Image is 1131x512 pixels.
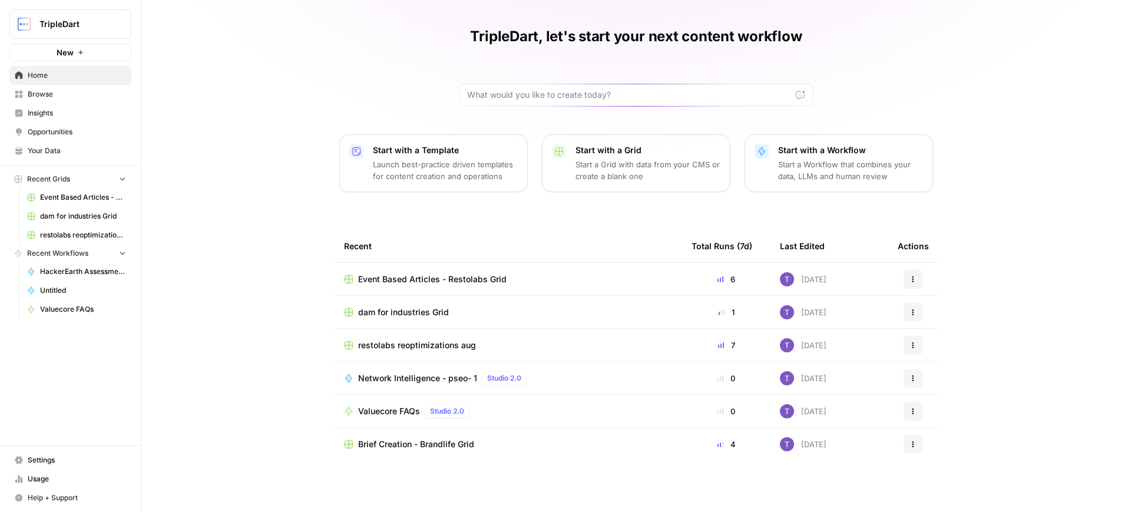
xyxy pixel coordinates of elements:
[344,404,673,418] a: Valuecore FAQsStudio 2.0
[692,372,761,384] div: 0
[40,230,126,240] span: restolabs reoptimizations aug
[22,207,131,226] a: dam for industries Grid
[22,262,131,281] a: HackerEarth Assessment Test | Final
[22,300,131,319] a: Valuecore FAQs
[9,245,131,262] button: Recent Workflows
[22,226,131,245] a: restolabs reoptimizations aug
[9,123,131,141] a: Opportunities
[9,170,131,188] button: Recent Grids
[344,339,673,351] a: restolabs reoptimizations aug
[542,134,730,192] button: Start with a GridStart a Grid with data from your CMS or create a blank one
[9,488,131,507] button: Help + Support
[467,89,791,101] input: What would you like to create today?
[358,438,474,450] span: Brief Creation - Brandlife Grid
[39,18,111,30] span: TripleDart
[27,248,88,259] span: Recent Workflows
[780,338,826,352] div: [DATE]
[27,174,70,184] span: Recent Grids
[778,144,923,156] p: Start with a Workflow
[9,9,131,39] button: Workspace: TripleDart
[40,192,126,203] span: Event Based Articles - Restolabs Grid
[40,266,126,277] span: HackerEarth Assessment Test | Final
[22,281,131,300] a: Untitled
[692,438,761,450] div: 4
[358,306,449,318] span: dam for industries Grid
[470,27,802,46] h1: TripleDart, let's start your next content workflow
[780,404,826,418] div: [DATE]
[28,127,126,137] span: Opportunities
[780,305,826,319] div: [DATE]
[430,406,464,417] span: Studio 2.0
[576,158,720,182] p: Start a Grid with data from your CMS or create a blank one
[28,146,126,156] span: Your Data
[344,306,673,318] a: dam for industries Grid
[692,273,761,285] div: 6
[40,211,126,222] span: dam for industries Grid
[780,437,794,451] img: ogabi26qpshj0n8lpzr7tvse760o
[9,85,131,104] a: Browse
[780,338,794,352] img: ogabi26qpshj0n8lpzr7tvse760o
[780,371,794,385] img: ogabi26qpshj0n8lpzr7tvse760o
[14,14,35,35] img: TripleDart Logo
[692,339,761,351] div: 7
[780,404,794,418] img: ogabi26qpshj0n8lpzr7tvse760o
[344,371,673,385] a: Network Intelligence - pseo- 1Studio 2.0
[780,437,826,451] div: [DATE]
[358,372,477,384] span: Network Intelligence - pseo- 1
[9,451,131,470] a: Settings
[344,230,673,262] div: Recent
[373,144,518,156] p: Start with a Template
[898,230,929,262] div: Actions
[57,47,74,58] span: New
[28,455,126,465] span: Settings
[780,371,826,385] div: [DATE]
[780,305,794,319] img: ogabi26qpshj0n8lpzr7tvse760o
[9,104,131,123] a: Insights
[9,141,131,160] a: Your Data
[339,134,528,192] button: Start with a TemplateLaunch best-practice driven templates for content creation and operations
[487,373,521,384] span: Studio 2.0
[28,70,126,81] span: Home
[576,144,720,156] p: Start with a Grid
[780,272,826,286] div: [DATE]
[28,493,126,503] span: Help + Support
[344,273,673,285] a: Event Based Articles - Restolabs Grid
[778,158,923,182] p: Start a Workflow that combines your data, LLMs and human review
[373,158,518,182] p: Launch best-practice driven templates for content creation and operations
[28,89,126,100] span: Browse
[692,230,752,262] div: Total Runs (7d)
[40,285,126,296] span: Untitled
[9,66,131,85] a: Home
[358,273,507,285] span: Event Based Articles - Restolabs Grid
[28,474,126,484] span: Usage
[358,339,476,351] span: restolabs reoptimizations aug
[692,405,761,417] div: 0
[344,438,673,450] a: Brief Creation - Brandlife Grid
[40,304,126,315] span: Valuecore FAQs
[28,108,126,118] span: Insights
[9,470,131,488] a: Usage
[780,230,825,262] div: Last Edited
[745,134,933,192] button: Start with a WorkflowStart a Workflow that combines your data, LLMs and human review
[692,306,761,318] div: 1
[22,188,131,207] a: Event Based Articles - Restolabs Grid
[780,272,794,286] img: ogabi26qpshj0n8lpzr7tvse760o
[358,405,420,417] span: Valuecore FAQs
[9,44,131,61] button: New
